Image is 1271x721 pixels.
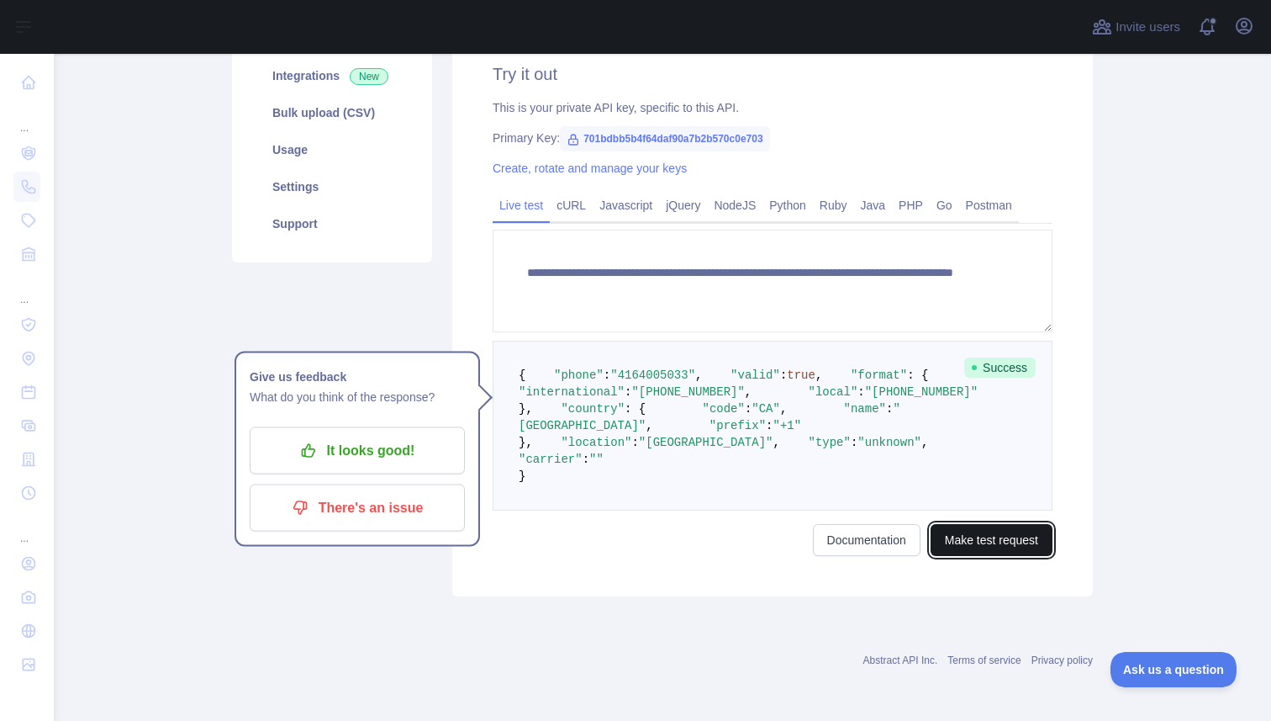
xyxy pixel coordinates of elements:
a: NodeJS [707,192,762,219]
a: Java [854,192,893,219]
span: }, [519,402,533,416]
span: Success [964,358,1036,378]
span: "carrier" [519,453,583,466]
div: ... [13,101,40,135]
div: Primary Key: [493,130,1052,146]
a: Usage [252,131,412,168]
h2: Try it out [493,62,1052,86]
button: Invite users [1089,13,1184,40]
a: Javascript [593,192,659,219]
a: PHP [892,192,930,219]
span: "international" [519,385,625,399]
span: 701bdbb5b4f64daf90a7b2b570c0e703 [560,126,769,151]
span: : [886,402,893,416]
a: Settings [252,168,412,205]
span: "[GEOGRAPHIC_DATA]" [639,436,773,449]
div: ... [13,512,40,545]
span: "format" [851,368,907,382]
span: "prefix" [709,419,766,432]
span: , [815,368,822,382]
span: } [519,469,525,483]
span: : [583,453,589,466]
span: "name" [844,402,886,416]
span: : { [625,402,646,416]
a: Abstract API Inc. [863,655,938,666]
span: : [745,402,752,416]
a: Documentation [813,524,920,556]
span: "+1" [773,419,801,432]
span: "local" [808,385,857,399]
a: Terms of service [947,655,1020,666]
a: Go [930,192,959,219]
span: : [625,385,631,399]
span: { [519,368,525,382]
span: , [921,436,928,449]
a: Python [762,192,813,219]
span: : [851,436,857,449]
span: "location" [561,436,631,449]
span: "CA" [752,402,780,416]
span: "[PHONE_NUMBER]" [631,385,744,399]
span: , [695,368,702,382]
a: Privacy policy [1031,655,1093,666]
a: Ruby [813,192,854,219]
div: ... [13,273,40,306]
span: true [787,368,815,382]
span: "code" [702,402,744,416]
span: : [766,419,773,432]
span: , [773,436,779,449]
a: jQuery [659,192,707,219]
a: Integrations New [252,57,412,94]
iframe: Toggle Customer Support [1110,652,1237,687]
a: Bulk upload (CSV) [252,94,412,131]
span: , [780,402,787,416]
span: "valid" [730,368,780,382]
span: "country" [561,402,625,416]
span: "[PHONE_NUMBER]" [865,385,978,399]
span: : [780,368,787,382]
div: This is your private API key, specific to this API. [493,99,1052,116]
span: New [350,68,388,85]
span: "type" [809,436,851,449]
span: "unknown" [857,436,921,449]
p: What do you think of the response? [250,387,465,407]
a: Support [252,205,412,242]
span: "phone" [554,368,604,382]
a: cURL [550,192,593,219]
a: Live test [493,192,550,219]
span: Invite users [1115,18,1180,37]
a: Postman [959,192,1019,219]
span: : [857,385,864,399]
span: : { [907,368,928,382]
span: , [745,385,752,399]
span: , [646,419,652,432]
span: : [604,368,610,382]
span: }, [519,436,533,449]
span: "4164005033" [610,368,695,382]
span: : [631,436,638,449]
h1: Give us feedback [250,367,465,387]
span: "" [589,453,604,466]
button: Make test request [931,524,1052,556]
a: Create, rotate and manage your keys [493,162,687,175]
